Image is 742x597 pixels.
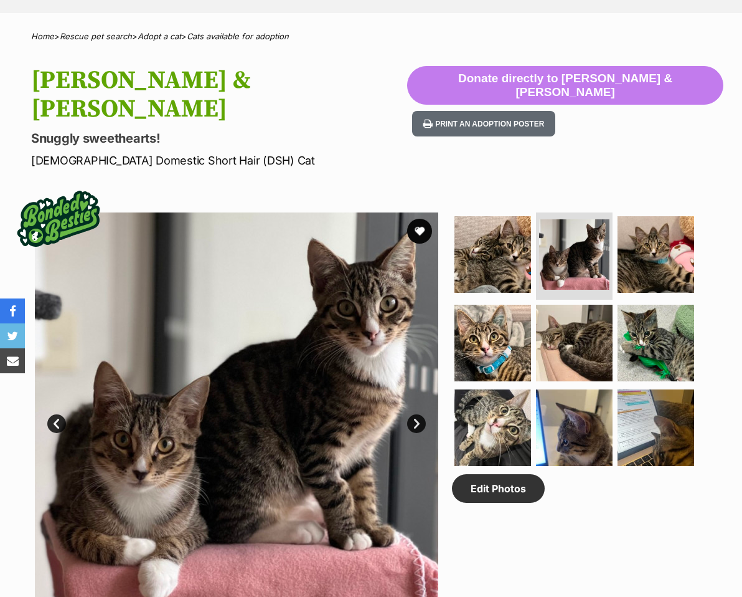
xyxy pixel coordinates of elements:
[31,130,407,147] p: Snuggly sweethearts!
[47,414,66,433] a: Prev
[618,216,694,293] img: Photo of Conrad & Jeremiah
[31,31,54,41] a: Home
[9,169,108,269] img: bonded besties
[138,31,181,41] a: Adopt a cat
[60,31,132,41] a: Rescue pet search
[618,305,694,381] img: Photo of Conrad & Jeremiah
[454,216,531,293] img: Photo of Conrad & Jeremiah
[536,305,613,381] img: Photo of Conrad & Jeremiah
[187,31,289,41] a: Cats available for adoption
[539,219,609,290] img: Photo of Conrad & Jeremiah
[454,305,531,381] img: Photo of Conrad & Jeremiah
[407,414,426,433] a: Next
[31,152,407,169] p: [DEMOGRAPHIC_DATA] Domestic Short Hair (DSH) Cat
[536,389,613,466] img: Photo of Conrad & Jeremiah
[407,66,723,105] button: Donate directly to [PERSON_NAME] & [PERSON_NAME]
[454,389,531,466] img: Photo of Conrad & Jeremiah
[407,219,432,244] button: favourite
[618,389,694,466] img: Photo of Conrad & Jeremiah
[412,111,555,136] button: Print an adoption poster
[31,66,407,123] h1: [PERSON_NAME] & [PERSON_NAME]
[452,474,545,503] a: Edit Photos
